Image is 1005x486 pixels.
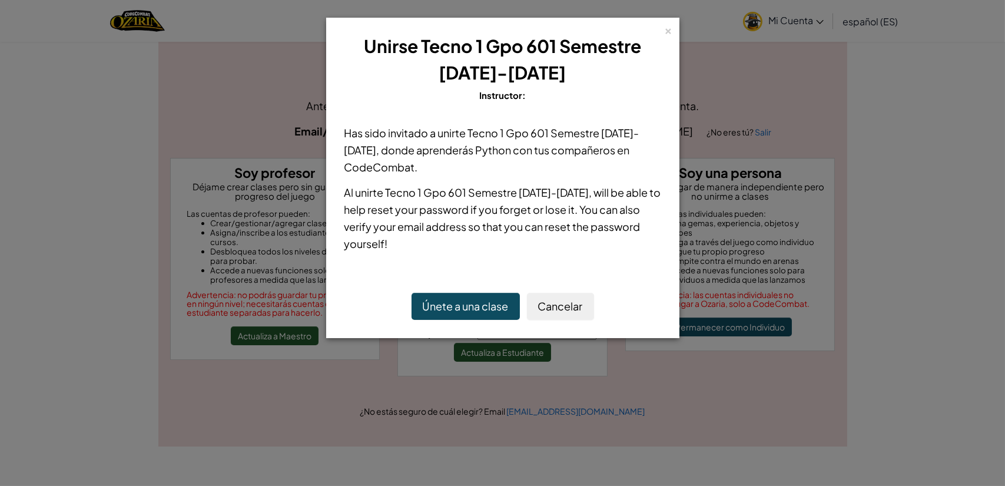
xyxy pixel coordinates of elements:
[344,126,468,140] span: Has sido invitado a unirte
[527,293,594,320] button: Cancelar
[665,23,673,35] div: ×
[364,35,418,57] span: Unirse
[476,143,512,157] span: Python
[344,186,386,199] span: Al unirte
[589,186,594,199] span: ,
[377,143,476,157] span: , donde aprenderás
[412,293,520,320] button: Únete a una clase
[344,126,639,157] span: Tecno 1 Gpo 601 Semestre [DATE]-[DATE]
[386,186,589,199] span: Tecno 1 Gpo 601 Semestre [DATE]-[DATE]
[479,90,526,101] span: Instructor:
[421,35,641,84] span: Tecno 1 Gpo 601 Semestre [DATE]-[DATE]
